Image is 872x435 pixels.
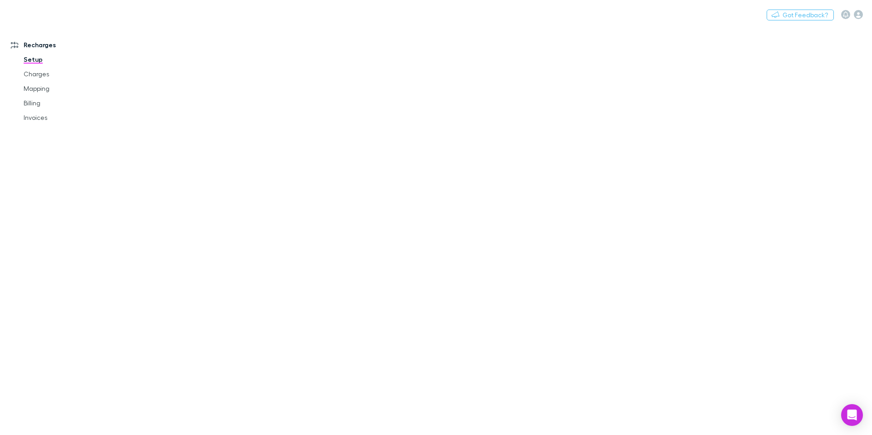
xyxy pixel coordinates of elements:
a: Mapping [15,81,116,96]
a: Recharges [2,38,116,52]
button: Got Feedback? [767,10,834,20]
div: Open Intercom Messenger [841,404,863,426]
a: Setup [15,52,116,67]
a: Billing [15,96,116,110]
a: Charges [15,67,116,81]
a: Invoices [15,110,116,125]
